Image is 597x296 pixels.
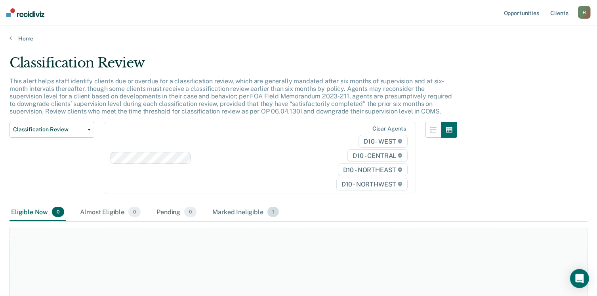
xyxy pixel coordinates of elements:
[10,55,457,77] div: Classification Review
[570,269,589,288] div: Open Intercom Messenger
[211,204,280,221] div: Marked Ineligible1
[184,207,196,217] span: 0
[155,204,198,221] div: Pending0
[267,207,279,217] span: 1
[6,8,44,17] img: Recidiviz
[578,6,591,19] button: H
[52,207,64,217] span: 0
[10,77,452,115] p: This alert helps staff identify clients due or overdue for a classification review, which are gen...
[338,163,408,176] span: D10 - NORTHEAST
[10,35,587,42] a: Home
[347,149,408,162] span: D10 - CENTRAL
[336,178,408,190] span: D10 - NORTHWEST
[13,126,84,133] span: Classification Review
[10,204,66,221] div: Eligible Now0
[359,135,408,148] span: D10 - WEST
[128,207,141,217] span: 0
[372,125,406,132] div: Clear agents
[78,204,142,221] div: Almost Eligible0
[10,122,94,138] button: Classification Review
